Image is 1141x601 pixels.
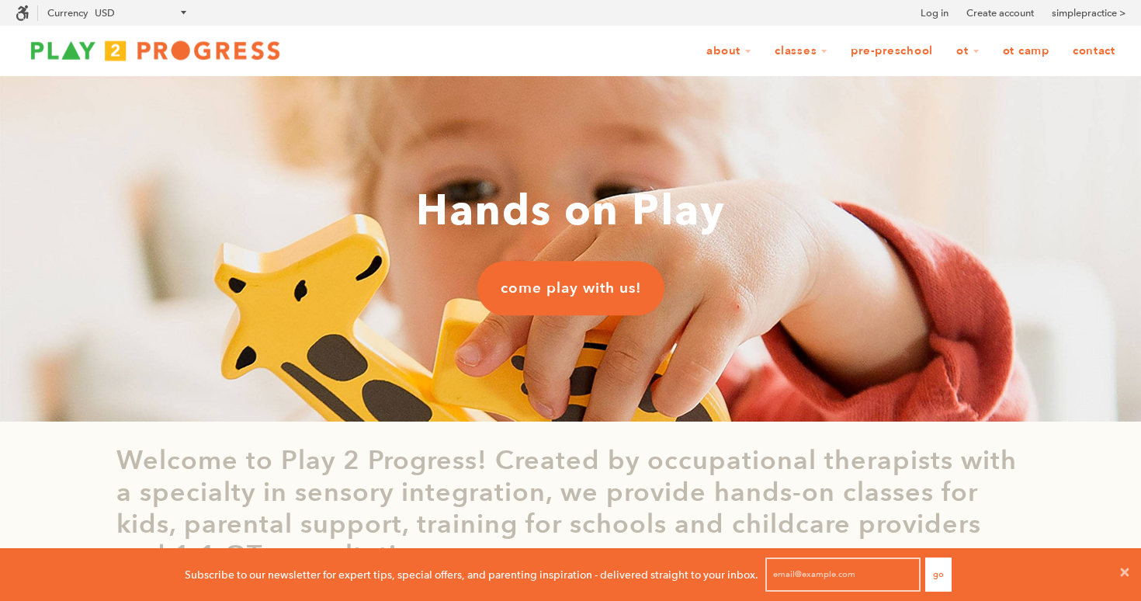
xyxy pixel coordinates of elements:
a: OT Camp [993,36,1059,66]
a: come play with us! [477,261,664,315]
a: Pre-Preschool [841,36,943,66]
img: Play2Progress logo [16,35,295,66]
span: come play with us! [501,278,641,298]
label: Currency [47,7,88,19]
input: email@example.com [765,558,921,592]
a: About [696,36,761,66]
a: Classes [765,36,838,66]
p: Welcome to Play 2 Progress! Created by occupational therapists with a specialty in sensory integr... [116,445,1025,571]
button: Go [925,558,952,592]
p: Subscribe to our newsletter for expert tips, special offers, and parenting inspiration - delivere... [185,566,758,583]
a: Create account [966,5,1034,21]
a: Log in [921,5,949,21]
a: simplepractice > [1052,5,1125,21]
a: OT [946,36,990,66]
a: Contact [1063,36,1125,66]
